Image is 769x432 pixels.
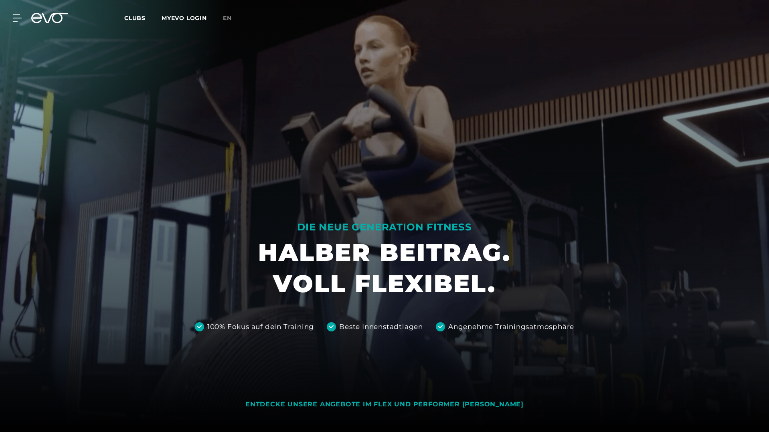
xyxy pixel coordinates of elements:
[124,14,146,22] span: Clubs
[339,322,423,332] div: Beste Innenstadtlagen
[258,237,511,299] h1: HALBER BEITRAG. VOLL FLEXIBEL.
[124,14,162,22] a: Clubs
[223,14,241,23] a: en
[207,322,314,332] div: 100% Fokus auf dein Training
[258,221,511,234] div: DIE NEUE GENERATION FITNESS
[162,14,207,22] a: MYEVO LOGIN
[448,322,574,332] div: Angenehme Trainingsatmosphäre
[223,14,232,22] span: en
[245,400,524,409] div: ENTDECKE UNSERE ANGEBOTE IM FLEX UND PERFORMER [PERSON_NAME]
